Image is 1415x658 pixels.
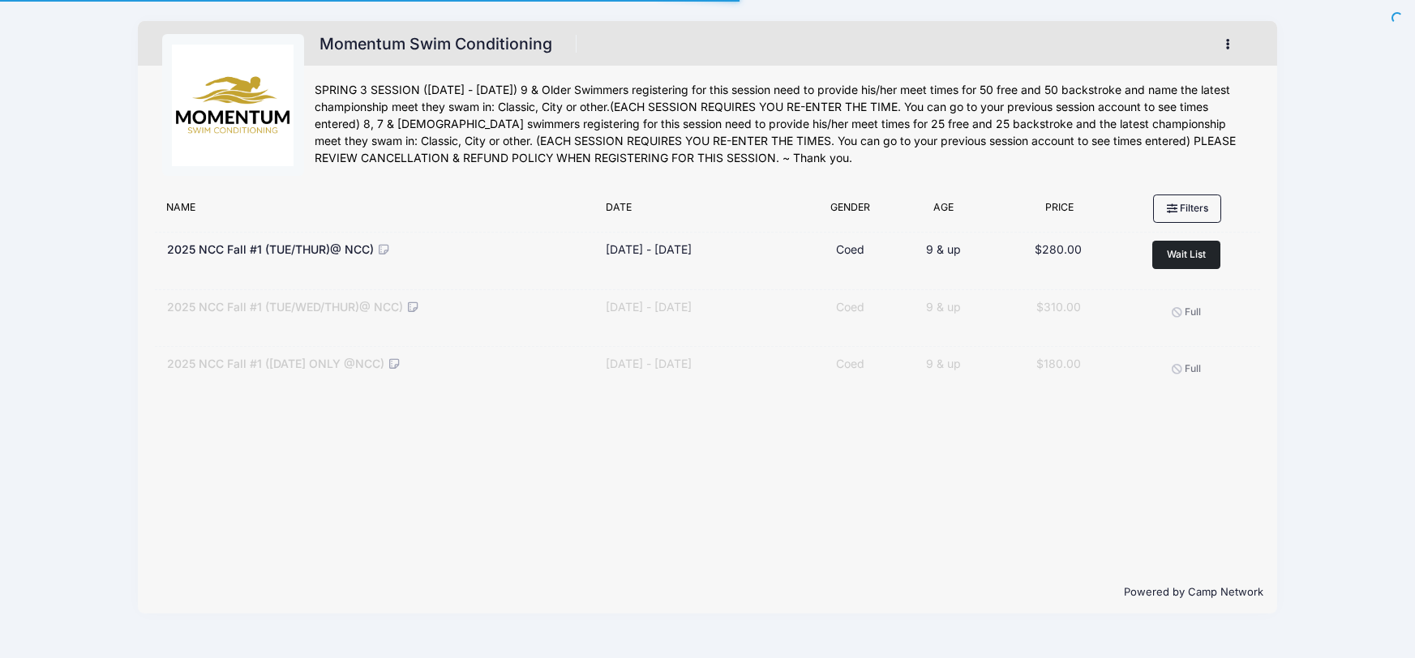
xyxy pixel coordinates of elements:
[598,200,806,223] div: Date
[1152,298,1220,326] button: Full
[606,298,692,315] div: [DATE] - [DATE]
[1152,355,1220,382] button: Full
[158,200,598,223] div: Name
[926,242,961,256] span: 9 & up
[1153,194,1221,222] button: Filters
[806,200,894,223] div: Gender
[167,357,384,370] span: 2025 NCC Fall #1 ([DATE] ONLY @NCC)
[172,45,294,166] img: logo
[926,357,961,370] span: 9 & up
[315,82,1254,167] div: SPRING 3 SESSION ([DATE] - [DATE]) 9 & Older Swimmers registering for this session need to provid...
[836,242,864,256] span: Coed
[836,357,864,370] span: Coed
[836,300,864,314] span: Coed
[1036,357,1081,370] span: $180.00
[315,30,558,58] h1: Momentum Swim Conditioning
[1035,242,1082,256] span: $280.00
[1167,248,1206,260] span: Wait List
[894,200,993,223] div: Age
[926,300,961,314] span: 9 & up
[1036,300,1081,314] span: $310.00
[167,242,374,256] span: 2025 NCC Fall #1 (TUE/THUR)@ NCC)
[606,241,692,258] div: [DATE] - [DATE]
[606,355,692,372] div: [DATE] - [DATE]
[167,300,403,314] span: 2025 NCC Fall #1 (TUE/WED/THUR)@ NCC)
[152,584,1264,600] p: Powered by Camp Network
[1152,241,1220,269] button: Wait List
[993,200,1126,223] div: Price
